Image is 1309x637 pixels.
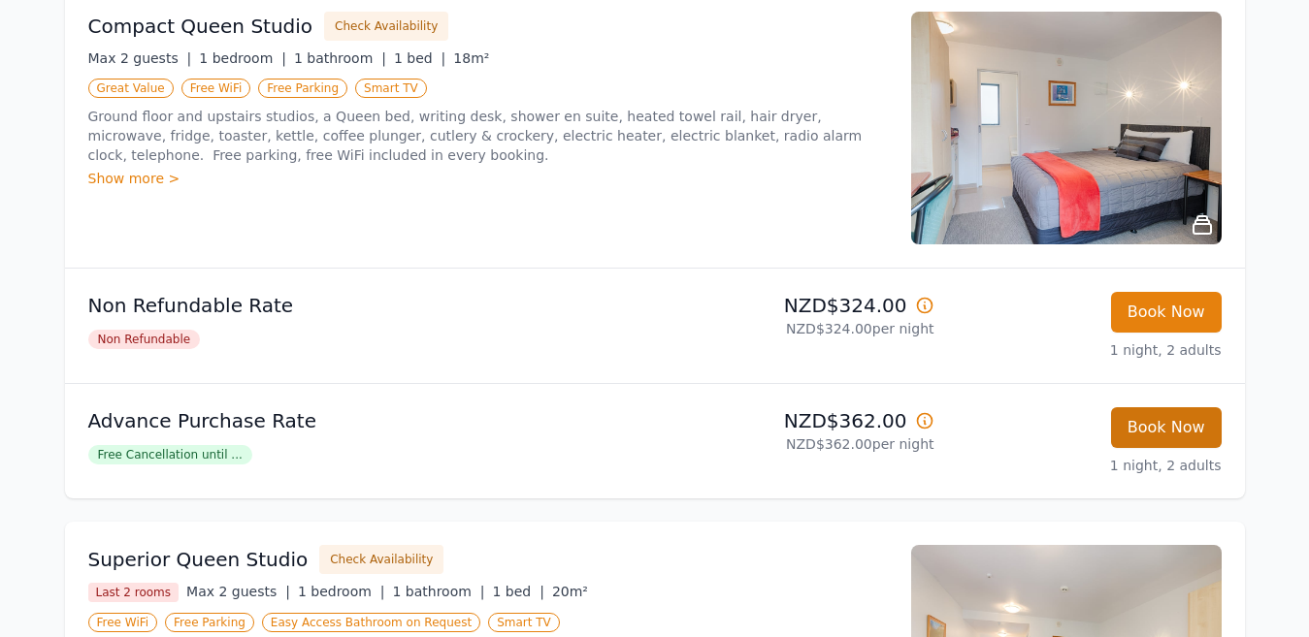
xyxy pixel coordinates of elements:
[493,584,544,599] span: 1 bed |
[453,50,489,66] span: 18m²
[262,613,480,632] span: Easy Access Bathroom on Request
[298,584,385,599] span: 1 bedroom |
[392,584,484,599] span: 1 bathroom |
[88,407,647,434] p: Advance Purchase Rate
[552,584,588,599] span: 20m²
[88,330,201,349] span: Non Refundable
[88,50,192,66] span: Max 2 guests |
[950,340,1222,360] p: 1 night, 2 adults
[950,456,1222,475] p: 1 night, 2 adults
[1111,292,1222,333] button: Book Now
[88,13,313,40] h3: Compact Queen Studio
[663,319,934,338] p: NZD$324.00 per night
[324,12,448,41] button: Check Availability
[88,79,174,98] span: Great Value
[186,584,290,599] span: Max 2 guests |
[88,613,158,632] span: Free WiFi
[88,107,888,165] p: Ground floor and upstairs studios, a Queen bed, writing desk, shower en suite, heated towel rail,...
[663,407,934,434] p: NZD$362.00
[1111,407,1222,448] button: Book Now
[488,613,560,632] span: Smart TV
[199,50,286,66] span: 1 bedroom |
[663,434,934,454] p: NZD$362.00 per night
[663,292,934,319] p: NZD$324.00
[88,169,888,188] div: Show more >
[294,50,386,66] span: 1 bathroom |
[258,79,347,98] span: Free Parking
[394,50,445,66] span: 1 bed |
[88,445,252,464] span: Free Cancellation until ...
[88,292,647,319] p: Non Refundable Rate
[355,79,427,98] span: Smart TV
[181,79,251,98] span: Free WiFi
[88,583,180,602] span: Last 2 rooms
[319,545,443,574] button: Check Availability
[165,613,254,632] span: Free Parking
[88,546,309,573] h3: Superior Queen Studio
